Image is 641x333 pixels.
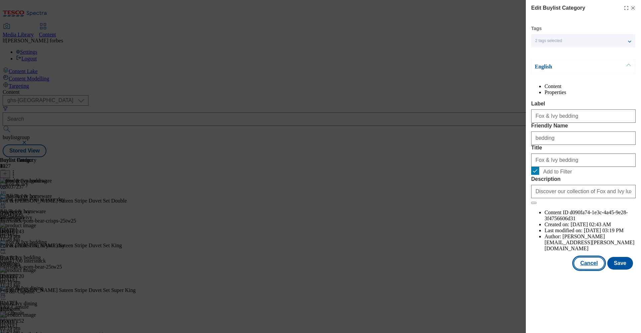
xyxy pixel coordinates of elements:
[531,185,636,198] input: Enter Description
[543,169,572,175] span: Add to Filter
[531,153,636,167] input: Enter Title
[545,210,628,221] span: d090fa74-1e3c-4a45-9e28-3f4756606d31
[531,131,636,145] input: Enter Friendly Name
[584,228,624,233] span: [DATE] 03:19 PM
[531,123,636,129] label: Friendly Name
[574,257,604,270] button: Cancel
[531,4,585,12] h4: Edit Buylist Category
[545,89,636,95] li: Properties
[607,257,633,270] button: Save
[545,234,634,251] span: [PERSON_NAME][EMAIL_ADDRESS][PERSON_NAME][DOMAIN_NAME]
[545,83,636,89] li: Content
[545,222,636,228] li: Created on:
[531,145,636,151] label: Title
[531,101,636,107] label: Label
[531,27,542,30] label: Tags
[531,34,635,47] button: 2 tags selected
[545,210,636,222] li: Content ID
[535,63,605,70] p: English
[535,38,562,43] span: 2 tags selected
[531,109,636,123] input: Enter Label
[545,234,636,252] li: Author:
[531,176,636,182] label: Description
[545,228,636,234] li: Last modified on:
[571,222,611,227] span: [DATE] 02:43 AM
